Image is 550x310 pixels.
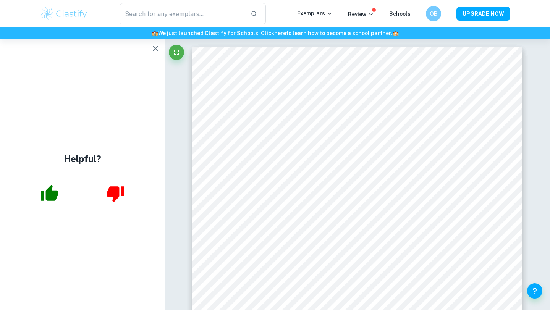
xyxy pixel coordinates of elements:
[429,10,438,18] h6: OB
[426,6,441,21] button: OB
[40,6,88,21] img: Clastify logo
[456,7,510,21] button: UPGRADE NOW
[64,152,101,166] h4: Helpful?
[348,10,374,18] p: Review
[297,9,333,18] p: Exemplars
[152,30,158,36] span: 🏫
[169,45,184,60] button: Fullscreen
[389,11,411,17] a: Schools
[120,3,244,24] input: Search for any exemplars...
[527,283,542,299] button: Help and Feedback
[392,30,399,36] span: 🏫
[2,29,548,37] h6: We just launched Clastify for Schools. Click to learn how to become a school partner.
[274,30,286,36] a: here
